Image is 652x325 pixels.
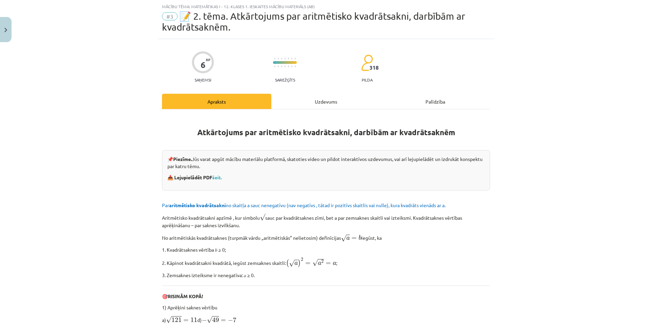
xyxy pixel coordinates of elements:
[207,316,212,323] span: √
[162,257,490,268] p: 2. Kāpinot kvadrātsakni kvadrātā, iegūst zemsaknes skaitli: ;
[361,54,373,71] img: students-c634bb4e5e11cddfef0936a35e636f08e4e9abd3cc4e673bd6f9a4125e45ecb1.svg
[162,12,178,20] span: #3
[162,293,490,300] p: 🎯
[162,11,465,33] span: 📝 2. tēma. Atkārtojums par aritmētisko kvadrātsakni, darbībām ar kvadrātsaknēm.
[281,66,282,67] img: icon-short-line-57e1e144782c952c97e751825c79c345078a6d821885a25fce030b3d8c18986b.svg
[212,174,222,180] a: šeit.
[197,127,455,137] strong: Atkārtojums par aritmētisko kvadrātsakni, darbībām ar kvadrātsaknēm
[173,156,192,162] strong: Piezīme.
[162,272,490,279] p: 3. Zemsaknes izteiksme ir nenegatīva: 𝑎 ≥ 0.
[228,318,233,323] span: −
[271,94,381,109] div: Uzdevums
[275,77,295,82] p: Sarežģīts
[281,58,282,59] img: icon-short-line-57e1e144782c952c97e751825c79c345078a6d821885a25fce030b3d8c18986b.svg
[206,58,210,61] span: XP
[162,4,490,9] div: Mācību tēma: Matemātikas i - 12. klases 1. ieskaites mācību materiāls (ab)
[167,174,223,180] strong: 📥 Lejupielādēt PDF
[212,317,219,322] span: 49
[333,262,336,265] span: a
[162,213,490,229] p: Aritmētisko kvadrātsakni apzīmē , kur simbolu sauc par kvadrātsaknes zīmi, bet a par zemsaknes sk...
[191,318,197,322] span: 11
[221,319,226,322] span: =
[166,316,171,323] span: √
[294,262,298,265] span: a
[341,235,346,242] span: √
[274,66,275,67] img: icon-short-line-57e1e144782c952c97e751825c79c345078a6d821885a25fce030b3d8c18986b.svg
[288,66,289,67] img: icon-short-line-57e1e144782c952c97e751825c79c345078a6d821885a25fce030b3d8c18986b.svg
[233,317,236,322] span: 7
[162,233,490,242] p: No aritmētiskās kvadrātsaknes (turpmāk vārdu „aritmētiskās” nelietosim) definīcijas iegūst, ka
[312,259,318,266] span: √
[167,156,485,170] p: 📌 Jūs varat apgūt mācību materiālu platformā, skatoties video un pildot interaktīvos uzdevumus, v...
[286,259,289,267] span: (
[381,94,490,109] div: Palīdzība
[260,214,265,221] span: √
[162,246,490,253] p: 1. Kvadrātsaknes vērtība 𝑏 ≥ 0;
[202,318,207,323] span: −
[301,258,303,261] span: 2
[289,260,294,267] span: √
[162,202,446,208] span: Par no skaitļa a sauc nenegatīvu (nav negatīvs , tātad ir pozitīvs skaitlis vai nulle), kura kvad...
[291,66,292,67] img: icon-short-line-57e1e144782c952c97e751825c79c345078a6d821885a25fce030b3d8c18986b.svg
[169,202,226,208] b: aritmētisko kvadrātsakni
[318,262,321,265] span: a
[291,58,292,59] img: icon-short-line-57e1e144782c952c97e751825c79c345078a6d821885a25fce030b3d8c18986b.svg
[288,58,289,59] img: icon-short-line-57e1e144782c952c97e751825c79c345078a6d821885a25fce030b3d8c18986b.svg
[351,237,357,240] span: =
[162,304,490,311] p: 1) Aprēķini saknes vērtību
[168,293,203,299] b: RISINĀM KOPĀ!
[305,262,310,265] span: =
[346,237,350,240] span: a
[201,60,205,70] div: 6
[192,77,214,82] p: Saņemsi
[183,319,188,322] span: =
[298,259,301,267] span: )
[171,318,182,322] span: 121
[162,315,490,324] p: a) d)
[4,28,7,32] img: icon-close-lesson-0947bae3869378f0d4975bcd49f059093ad1ed9edebbc8119c70593378902aed.svg
[362,77,373,82] p: pilda
[359,235,361,240] span: b
[326,262,331,265] span: =
[162,94,271,109] div: Apraksts
[321,260,324,263] span: 2
[274,58,275,59] img: icon-short-line-57e1e144782c952c97e751825c79c345078a6d821885a25fce030b3d8c18986b.svg
[369,65,379,71] span: 318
